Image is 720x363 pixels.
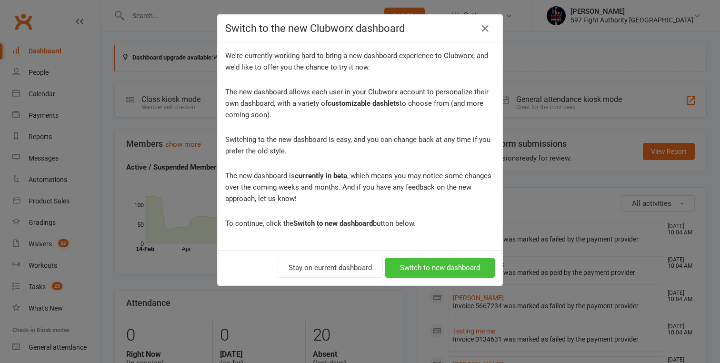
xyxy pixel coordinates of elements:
strong: customizable dashlets [328,99,400,108]
div: The new dashboard is , which means you may notice some changes over the coming weeks and months. ... [225,170,495,204]
strong: currently in beta [295,171,347,180]
div: The new dashboard allows each user in your Clubworx account to personalize their own dashboard, w... [225,86,495,121]
div: Switching to the new dashboard is easy, and you can change back at any time if you prefer the old... [225,134,495,157]
h4: Switch to the new Clubworx dashboard [225,22,495,34]
strong: Switch to new dashboard [293,219,373,228]
button: Close [478,21,493,36]
button: Switch to new dashboard [385,258,495,278]
button: Stay on current dashboard [278,258,383,278]
div: We're currently working hard to bring a new dashboard experience to Clubworx, and we'd like to of... [225,50,495,73]
div: To continue, click the button below. [225,218,495,229]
